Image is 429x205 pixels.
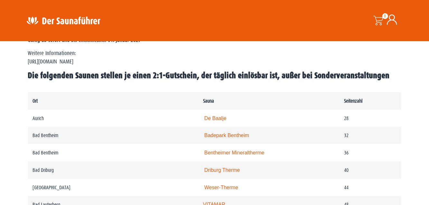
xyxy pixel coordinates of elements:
[204,133,249,138] a: Badepark Bentheim
[340,127,401,144] td: 32
[28,179,199,196] td: [GEOGRAPHIC_DATA]
[344,98,363,104] strong: Seitenzahl
[204,167,240,173] a: Driburg Therme
[28,110,199,127] td: Aurich
[28,127,199,144] td: Bad Bentheim
[204,150,265,155] a: Bentheimer Mineraltherme
[340,179,401,196] td: 44
[340,110,401,127] td: 28
[33,98,38,104] strong: Ort
[382,13,388,19] span: 0
[28,49,401,66] p: Weitere Informationen: [URL][DOMAIN_NAME]
[28,162,199,179] td: Bad Driburg
[204,116,227,121] a: De Baalje
[340,144,401,162] td: 36
[203,98,214,104] strong: Sauna
[28,144,199,162] td: Bad Bentheim
[340,162,401,179] td: 40
[28,71,390,80] span: Die folgenden Saunen stellen je einen 2:1-Gutschein, der täglich einlösbar ist, außer bei Sonderv...
[204,185,238,190] a: Weser-Therme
